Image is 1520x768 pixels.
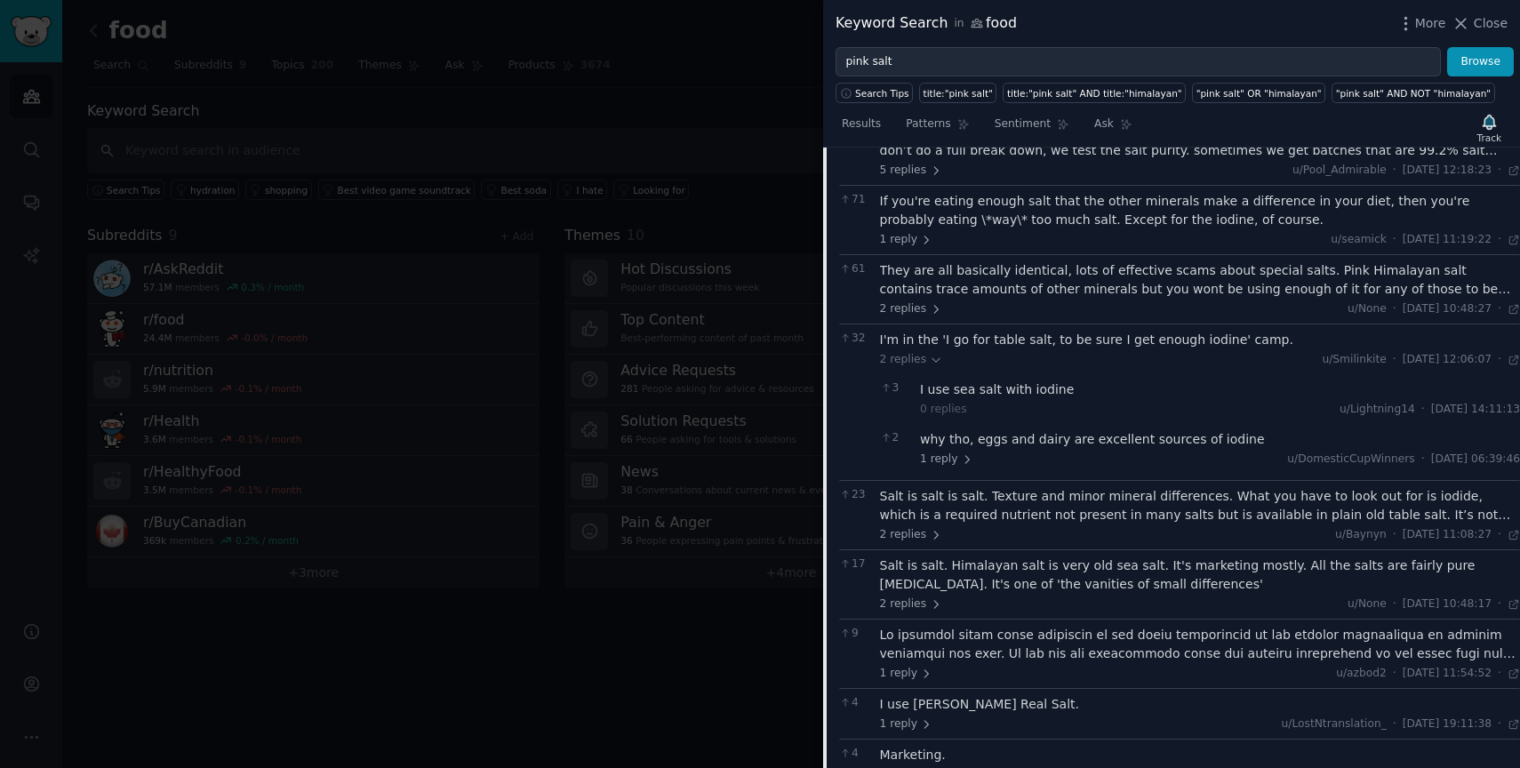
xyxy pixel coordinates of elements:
span: [DATE] 11:08:27 [1403,527,1492,543]
span: · [1393,352,1396,368]
span: [DATE] 12:06:07 [1403,352,1492,368]
button: Browse [1447,47,1514,77]
span: · [1498,163,1501,179]
span: u/azbod2 [1336,667,1387,679]
span: 2 replies [880,352,942,368]
span: Patterns [906,116,950,132]
span: [DATE] 11:19:22 [1403,232,1492,248]
span: Sentiment [995,116,1051,132]
span: 2 replies [880,301,942,317]
span: 3 [880,380,911,396]
span: 4 [839,746,870,762]
button: Search Tips [836,83,913,103]
span: 61 [839,261,870,277]
span: [DATE] 06:39:46 [1431,452,1520,468]
span: [DATE] 14:11:13 [1431,402,1520,418]
span: More [1415,14,1446,33]
span: u/Baynyn [1335,528,1387,540]
span: 2 [880,430,911,446]
span: · [1393,232,1396,248]
button: More [1396,14,1446,33]
input: Try a keyword related to your business [836,47,1441,77]
span: · [1393,716,1396,732]
span: Results [842,116,881,132]
span: · [1393,596,1396,612]
span: [DATE] 10:48:17 [1403,596,1492,612]
span: · [1498,352,1501,368]
span: Ask [1094,116,1114,132]
div: "pink salt" AND NOT "himalayan" [1336,87,1491,100]
span: · [1393,301,1396,317]
div: why tho, eggs and dairy are excellent sources of iodine [920,430,1520,449]
div: title:"pink salt" [924,87,993,100]
span: 2 replies [880,596,942,612]
span: 17 [839,556,870,572]
span: u/None [1348,302,1387,315]
span: u/LostNtranslation_ [1282,717,1387,730]
span: [DATE] 19:11:38 [1403,716,1492,732]
span: [DATE] 10:48:27 [1403,301,1492,317]
span: 23 [839,487,870,503]
span: · [1498,301,1501,317]
span: 71 [839,192,870,208]
span: 5 replies [880,163,942,179]
button: Track [1471,109,1508,147]
span: u/Lightning14 [1340,403,1415,415]
span: · [1498,232,1501,248]
span: [DATE] 12:18:23 [1403,163,1492,179]
span: · [1498,596,1501,612]
span: · [1498,527,1501,543]
span: u/Smilinkite [1322,353,1386,365]
span: · [1393,527,1396,543]
a: Sentiment [988,110,1076,147]
span: 9 [839,626,870,642]
a: Ask [1088,110,1139,147]
span: 1 reply [880,666,933,682]
a: title:"pink salt" AND title:"himalayan" [1003,83,1186,103]
a: "pink salt" OR "himalayan" [1192,83,1325,103]
span: · [1393,163,1396,179]
span: u/seamick [1331,233,1386,245]
span: · [1421,402,1425,418]
button: Close [1452,14,1508,33]
span: 2 replies [880,527,942,543]
span: u/Pool_Admirable [1292,164,1387,176]
span: · [1393,666,1396,682]
span: u/None [1348,597,1387,610]
div: Track [1477,132,1501,144]
a: title:"pink salt" [919,83,996,103]
a: Patterns [900,110,975,147]
span: · [1498,666,1501,682]
div: "pink salt" OR "himalayan" [1196,87,1322,100]
span: 1 reply [920,452,973,468]
div: I use sea salt with iodine [920,380,1520,399]
span: 1 reply [880,716,933,732]
span: 4 [839,695,870,711]
span: in [954,16,964,32]
span: 32 [839,331,870,347]
div: title:"pink salt" AND title:"himalayan" [1007,87,1182,100]
span: [DATE] 11:54:52 [1403,666,1492,682]
span: Search Tips [855,87,909,100]
span: 1 reply [880,232,933,248]
div: Keyword Search food [836,12,1017,35]
span: · [1421,452,1425,468]
span: · [1498,716,1501,732]
a: "pink salt" AND NOT "himalayan" [1332,83,1494,103]
span: u/DomesticCupWinners [1287,452,1414,465]
a: Results [836,110,887,147]
span: Close [1474,14,1508,33]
